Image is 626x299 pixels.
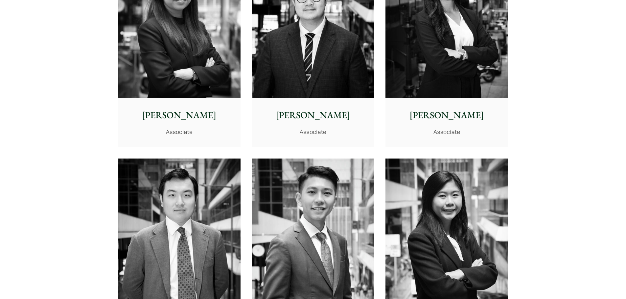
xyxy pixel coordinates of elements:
p: [PERSON_NAME] [123,108,235,122]
p: [PERSON_NAME] [391,108,503,122]
p: [PERSON_NAME] [257,108,369,122]
p: Associate [123,127,235,136]
p: Associate [257,127,369,136]
p: Associate [391,127,503,136]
